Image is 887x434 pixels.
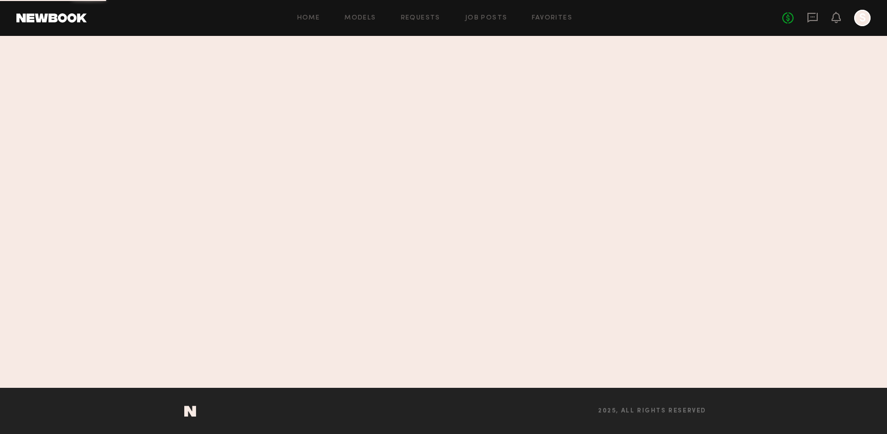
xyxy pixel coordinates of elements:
[401,15,440,22] a: Requests
[465,15,508,22] a: Job Posts
[297,15,320,22] a: Home
[854,10,871,26] a: S
[532,15,572,22] a: Favorites
[598,408,706,415] span: 2025, all rights reserved
[344,15,376,22] a: Models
